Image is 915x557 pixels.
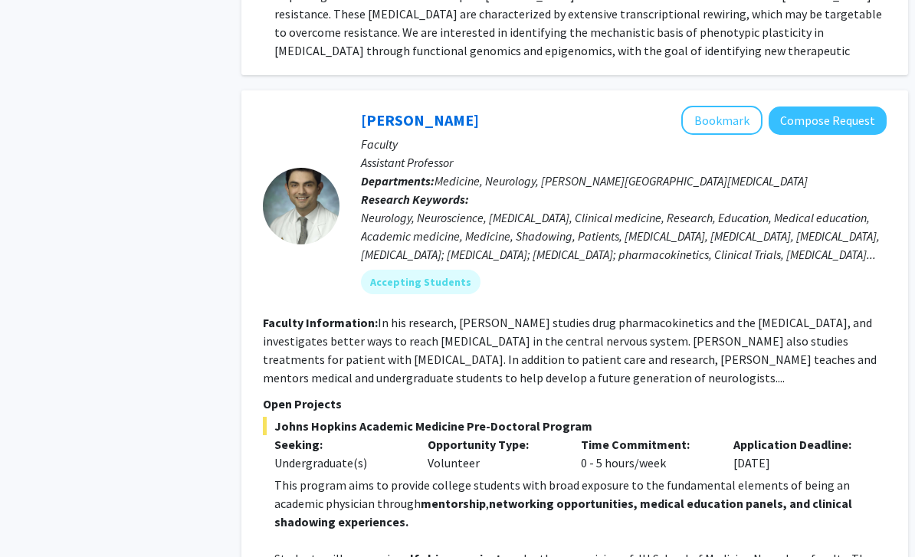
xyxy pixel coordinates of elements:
[421,496,486,512] strong: mentorship
[263,395,887,414] p: Open Projects
[361,174,435,189] b: Departments:
[569,436,723,473] div: 0 - 5 hours/week
[263,316,378,331] b: Faculty Information:
[361,154,887,172] p: Assistant Professor
[263,316,877,386] fg-read-more: In his research, [PERSON_NAME] studies drug pharmacokinetics and the [MEDICAL_DATA], and investig...
[416,436,569,473] div: Volunteer
[361,192,469,208] b: Research Keywords:
[361,111,479,130] a: [PERSON_NAME]
[581,436,711,454] p: Time Commitment:
[263,418,887,436] span: Johns Hopkins Academic Medicine Pre-Doctoral Program
[435,174,808,189] span: Medicine, Neurology, [PERSON_NAME][GEOGRAPHIC_DATA][MEDICAL_DATA]
[361,209,887,264] div: Neurology, Neuroscience, [MEDICAL_DATA], Clinical medicine, Research, Education, Medical educatio...
[428,436,558,454] p: Opportunity Type:
[361,136,887,154] p: Faculty
[361,270,480,295] mat-chip: Accepting Students
[769,107,887,136] button: Compose Request to Carlos Romo
[722,436,875,473] div: [DATE]
[274,454,405,473] div: Undergraduate(s)
[274,436,405,454] p: Seeking:
[733,436,864,454] p: Application Deadline:
[11,488,65,546] iframe: Chat
[681,106,762,136] button: Add Carlos Romo to Bookmarks
[274,477,887,532] p: This program aims to provide college students with broad exposure to the fundamental elements of ...
[274,496,852,530] strong: networking opportunities, medical education panels, and clinical shadowing experiences.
